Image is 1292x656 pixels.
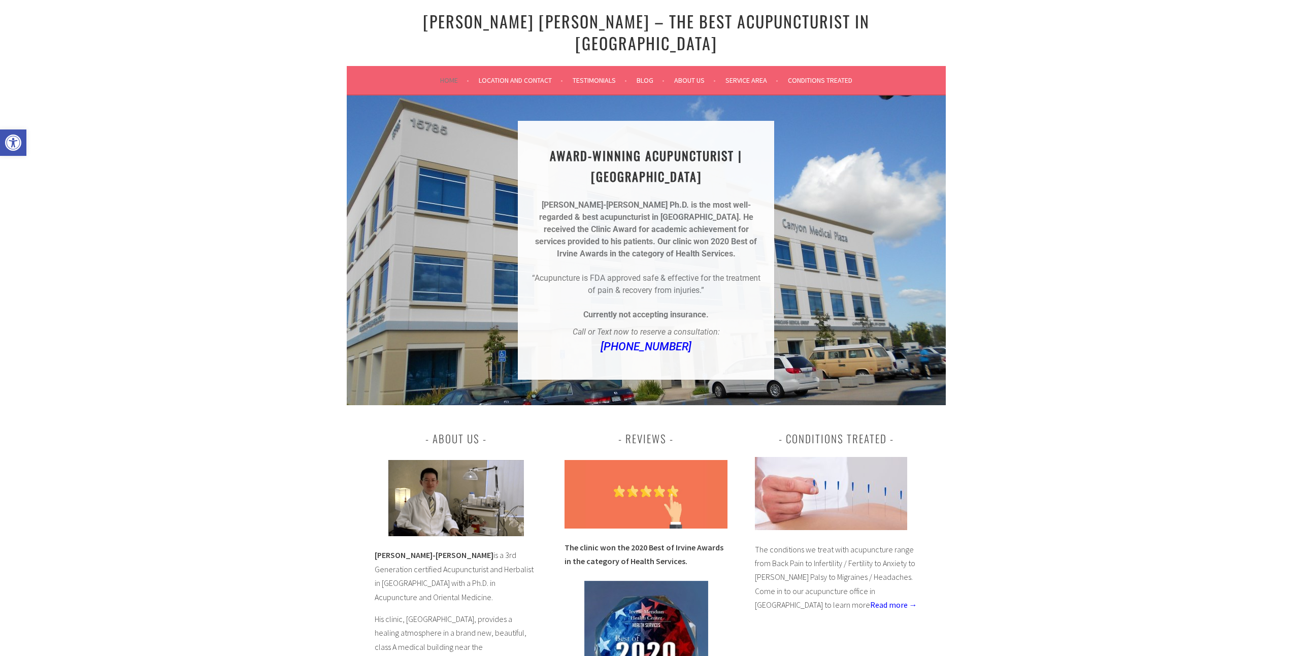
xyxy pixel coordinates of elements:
[539,200,751,222] strong: [PERSON_NAME]-[PERSON_NAME] Ph.D. is the most well-regarded & best acupuncturist in [GEOGRAPHIC_D...
[637,74,665,86] a: Blog
[755,430,918,448] h3: Conditions Treated
[375,548,538,604] p: is a 3rd Generation certified Acupuncturist and Herbalist in [GEOGRAPHIC_DATA] with a Ph.D. in Ac...
[375,550,493,560] b: [PERSON_NAME]-[PERSON_NAME]
[440,74,469,86] a: Home
[755,457,907,530] img: Irvine-Acupuncture-Conditions-Treated
[565,542,723,566] strong: The clinic won the 2020 Best of Irvine Awards in the category of Health Services.
[388,460,524,536] img: best acupuncturist irvine
[674,74,716,86] a: About Us
[870,600,917,610] a: Read more →
[601,340,691,353] a: [PHONE_NUMBER]
[530,145,762,187] h1: AWARD-WINNING ACUPUNCTURIST | [GEOGRAPHIC_DATA]
[530,272,762,297] p: “Acupuncture is FDA approved safe & effective for the treatment of pain & recovery from injuries.”
[479,74,563,86] a: Location and Contact
[573,74,627,86] a: Testimonials
[375,430,538,448] h3: About Us
[725,74,778,86] a: Service Area
[565,430,727,448] h3: Reviews
[423,9,870,55] a: [PERSON_NAME] [PERSON_NAME] – The Best Acupuncturist In [GEOGRAPHIC_DATA]
[583,310,709,319] strong: Currently not accepting insurance.
[788,74,852,86] a: Conditions Treated
[573,327,720,337] em: Call or Text now to reserve a consultation:
[755,543,918,612] p: The conditions we treat with acupuncture range from Back Pain to Infertility / Fertility to Anxie...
